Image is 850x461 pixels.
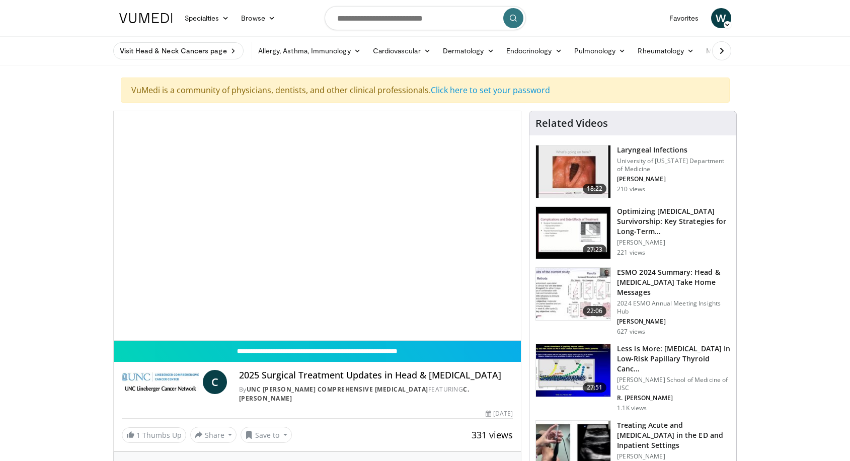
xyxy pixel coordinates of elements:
p: [PERSON_NAME] [617,318,730,326]
p: [PERSON_NAME] [617,239,730,247]
a: Rheumatology [632,41,700,61]
p: 627 views [617,328,645,336]
p: 1.1K views [617,404,647,412]
img: UNC Lineberger Comprehensive Cancer Center [122,370,199,394]
span: 331 views [472,429,513,441]
a: 18:22 Laryngeal Infections University of [US_STATE] Department of Medicine [PERSON_NAME] 210 views [535,145,730,198]
a: 22:06 ESMO 2024 Summary: Head & [MEDICAL_DATA] Take Home Messages 2024 ESMO Annual Meeting Insigh... [535,267,730,336]
span: 22:06 [583,306,607,316]
h3: ESMO 2024 Summary: Head & [MEDICAL_DATA] Take Home Messages [617,267,730,297]
img: 7f533003-d7a3-48c9-abdd-aca5d1e43ca8.150x105_q85_crop-smart_upscale.jpg [536,344,610,397]
a: Pulmonology [568,41,632,61]
div: [DATE] [486,409,513,418]
a: UNC [PERSON_NAME] Comprehensive [MEDICAL_DATA] [247,385,428,394]
a: Cardiovascular [367,41,437,61]
a: 27:51 Less is More: [MEDICAL_DATA] In Low-Risk Papillary Thyroid Canc… [PERSON_NAME] School of Me... [535,344,730,412]
span: 27:23 [583,245,607,255]
a: Specialties [179,8,236,28]
p: [PERSON_NAME] [617,452,730,460]
div: By FEATURING [239,385,513,403]
a: Favorites [663,8,705,28]
button: Share [190,427,237,443]
img: 188d0c6c-f9f5-4f72-b8a0-24dee383b8db.150x105_q85_crop-smart_upscale.jpg [536,145,610,198]
a: Allergy, Asthma, Immunology [252,41,367,61]
video-js: Video Player [114,111,521,341]
h3: Optimizing [MEDICAL_DATA] Survivorship: Key Strategies for Long-Term… [617,206,730,237]
h4: Related Videos [535,117,608,129]
p: University of [US_STATE] Department of Medicine [617,157,730,173]
a: Visit Head & Neck Cancers page [113,42,244,59]
a: C [203,370,227,394]
a: Endocrinology [500,41,568,61]
a: Browse [235,8,281,28]
a: C. [PERSON_NAME] [239,385,470,403]
a: Click here to set your password [431,85,550,96]
img: 65890bc5-a21f-4f63-9aef-8c1250ce392a.150x105_q85_crop-smart_upscale.jpg [536,268,610,320]
a: 1 Thumbs Up [122,427,186,443]
p: 2024 ESMO Annual Meeting Insights Hub [617,299,730,316]
a: More [700,41,739,61]
span: 1 [136,430,140,440]
a: Dermatology [437,41,500,61]
p: 210 views [617,185,645,193]
span: 18:22 [583,184,607,194]
span: 27:51 [583,382,607,393]
h3: Laryngeal Infections [617,145,730,155]
button: Save to [241,427,292,443]
img: 8d033426-9480-400e-9567-77774ddc8491.150x105_q85_crop-smart_upscale.jpg [536,207,610,259]
div: VuMedi is a community of physicians, dentists, and other clinical professionals. [121,78,730,103]
p: 221 views [617,249,645,257]
input: Search topics, interventions [325,6,526,30]
h3: Less is More: [MEDICAL_DATA] In Low-Risk Papillary Thyroid Canc… [617,344,730,374]
p: R. [PERSON_NAME] [617,394,730,402]
a: W [711,8,731,28]
a: 27:23 Optimizing [MEDICAL_DATA] Survivorship: Key Strategies for Long-Term… [PERSON_NAME] 221 views [535,206,730,260]
h3: Treating Acute and [MEDICAL_DATA] in the ED and Inpatient Settings [617,420,730,450]
p: [PERSON_NAME] School of Medicine of USC [617,376,730,392]
p: [PERSON_NAME] [617,175,730,183]
img: VuMedi Logo [119,13,173,23]
h4: 2025 Surgical Treatment Updates in Head & [MEDICAL_DATA] [239,370,513,381]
